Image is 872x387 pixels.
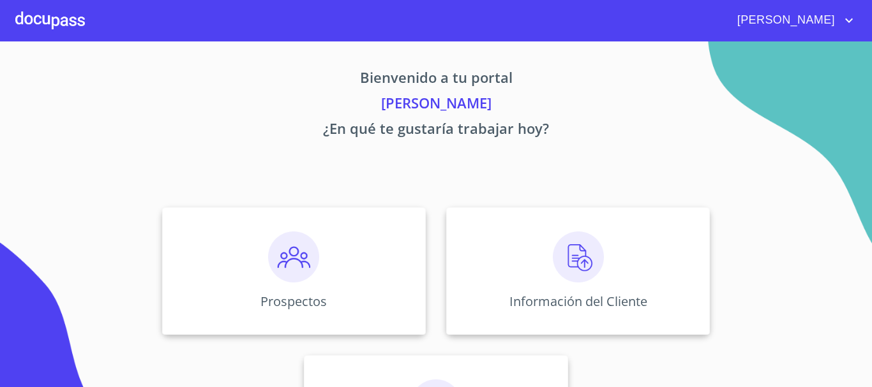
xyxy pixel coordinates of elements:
p: ¿En qué te gustaría trabajar hoy? [43,118,829,143]
p: Información del Cliente [509,293,647,310]
p: [PERSON_NAME] [43,92,829,118]
p: Prospectos [260,293,327,310]
p: Bienvenido a tu portal [43,67,829,92]
img: carga.png [553,231,604,282]
span: [PERSON_NAME] [728,10,841,31]
button: account of current user [728,10,857,31]
img: prospectos.png [268,231,319,282]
